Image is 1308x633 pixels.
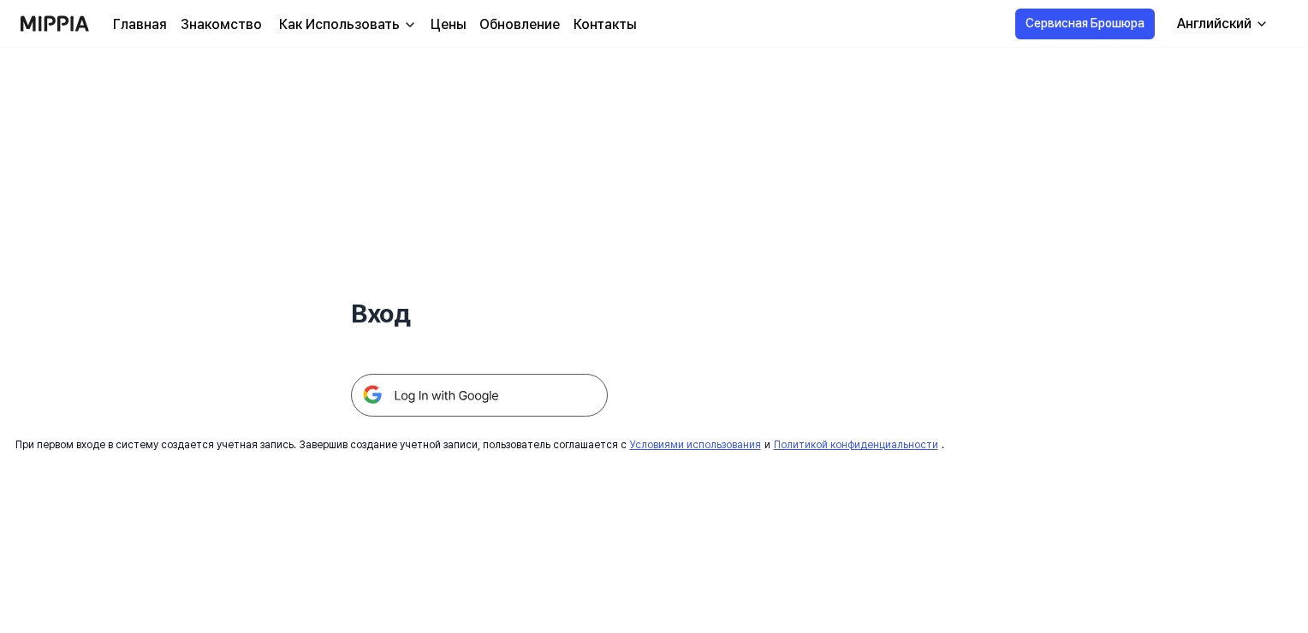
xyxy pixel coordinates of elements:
[113,16,167,33] ya-tr-span: Главная
[351,298,410,328] ya-tr-span: Вход
[403,18,417,32] img: вниз
[431,16,466,33] ya-tr-span: Цены
[479,16,560,33] ya-tr-span: Обновление
[181,15,262,35] a: Знакомство
[15,439,627,451] ya-tr-span: При первом входе в систему создается учетная запись. Завершив создание учетной записи, пользовате...
[1163,7,1279,41] button: Английский
[351,374,608,417] img: Кнопка входа в Google
[764,439,770,451] ya-tr-span: и
[113,15,167,35] a: Главная
[774,439,938,451] a: Политикой конфиденциальности
[942,439,944,451] ya-tr-span: .
[574,15,636,35] a: Контакты
[276,15,417,35] button: Как Использовать
[431,15,466,35] a: Цены
[574,16,636,33] ya-tr-span: Контакты
[479,15,560,35] a: Обновление
[1026,15,1144,33] ya-tr-span: Сервисная Брошюра
[1015,9,1155,39] button: Сервисная Брошюра
[1177,15,1252,32] ya-tr-span: Английский
[279,16,400,33] ya-tr-span: Как Использовать
[181,16,262,33] ya-tr-span: Знакомство
[630,439,761,451] a: Условиями использования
